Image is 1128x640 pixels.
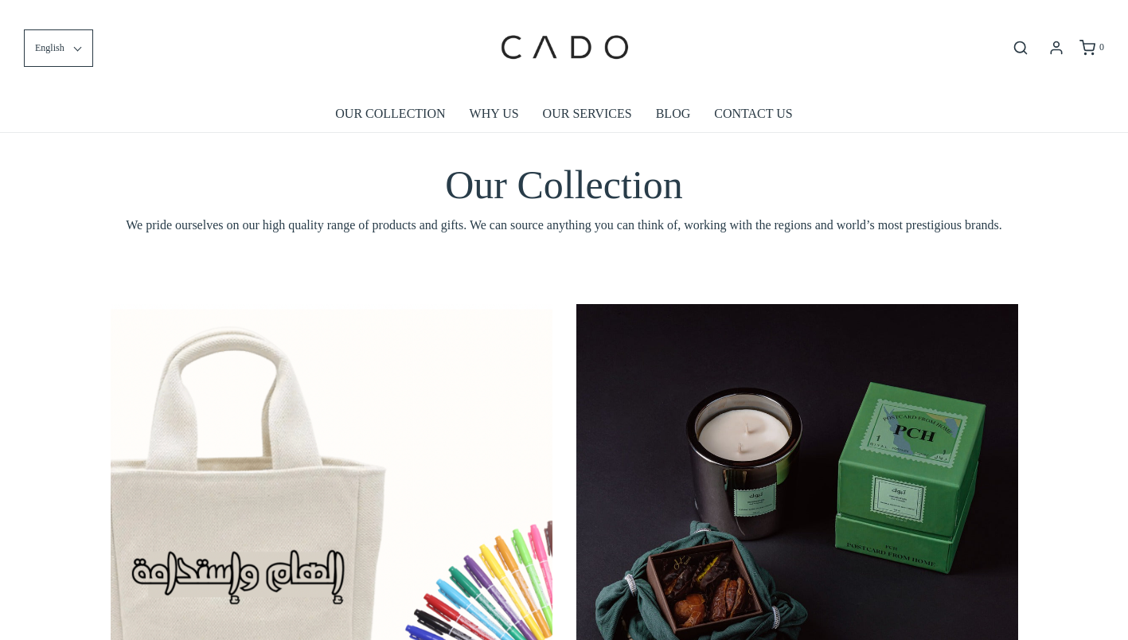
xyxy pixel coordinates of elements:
[335,96,445,132] a: OUR COLLECTION
[714,96,792,132] a: CONTACT US
[111,215,1018,236] span: We pride ourselves on our high quality range of products and gifts. We can source anything you ca...
[35,41,64,56] span: English
[1099,41,1104,53] span: 0
[1078,40,1104,56] a: 0
[543,96,632,132] a: OUR SERVICES
[656,96,691,132] a: BLOG
[445,162,683,207] span: Our Collection
[24,29,93,67] button: English
[470,96,519,132] a: WHY US
[496,12,631,84] img: cadogifting
[1006,39,1035,57] button: Open search bar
